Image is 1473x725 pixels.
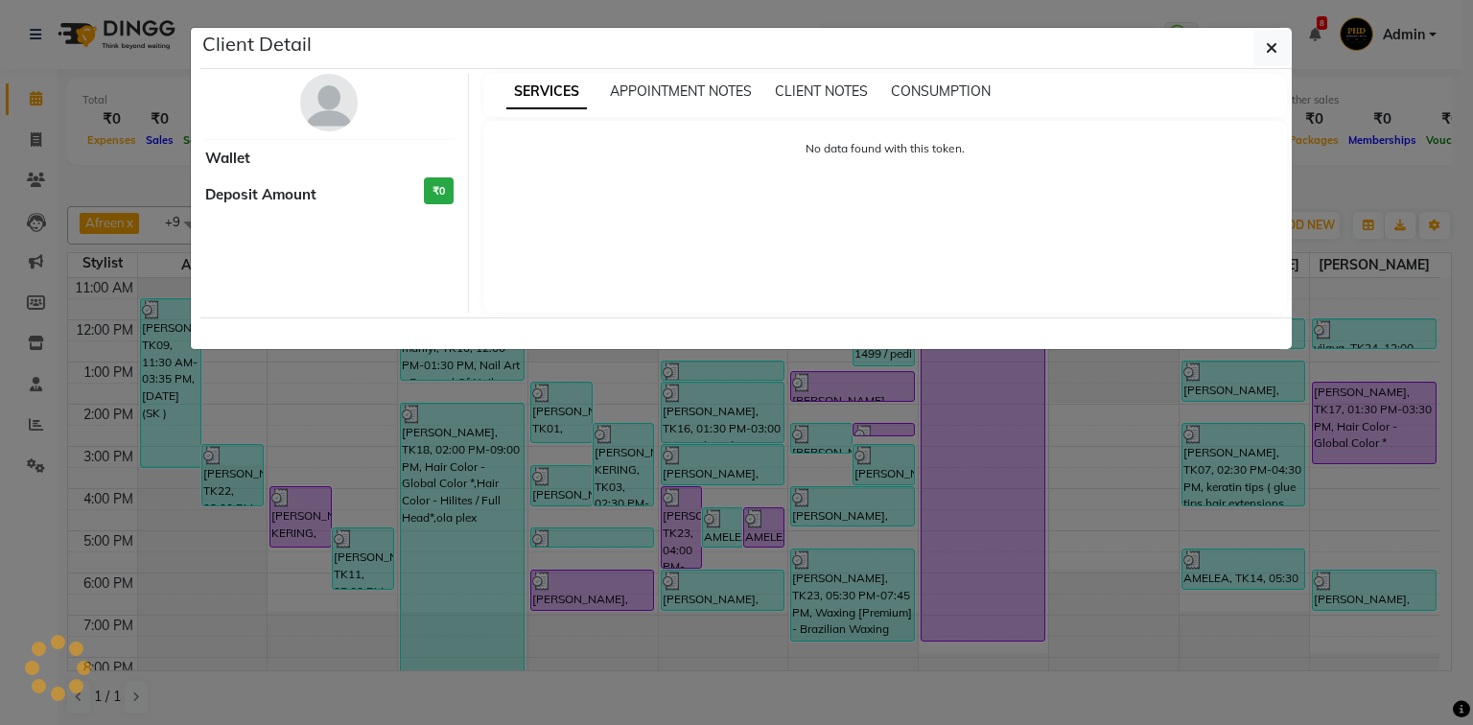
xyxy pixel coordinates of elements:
[506,75,587,109] span: SERVICES
[775,82,868,100] span: CLIENT NOTES
[205,148,250,170] span: Wallet
[424,177,454,205] h3: ₹0
[891,82,991,100] span: CONSUMPTION
[205,184,316,206] span: Deposit Amount
[503,140,1269,157] p: No data found with this token.
[300,74,358,131] img: avatar
[610,82,752,100] span: APPOINTMENT NOTES
[202,30,312,58] h5: Client Detail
